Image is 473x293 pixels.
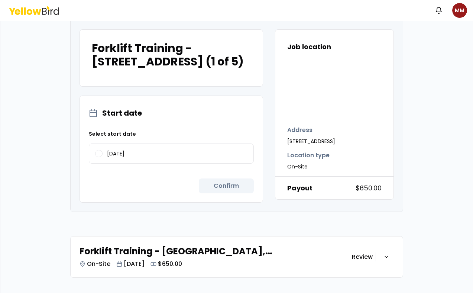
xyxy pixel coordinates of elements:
[287,151,330,160] strong: Location type
[352,252,373,261] h3: Review
[71,236,403,277] button: Forklift Training - [GEOGRAPHIC_DATA], [GEOGRAPHIC_DATA]On-Site[DATE]$650.00Review
[87,260,110,268] p: On-Site
[287,126,335,135] strong: Address
[452,3,467,18] span: MM
[102,108,142,118] strong: Start date
[287,42,382,52] h4: Job location
[287,163,330,170] span: On-Site
[356,183,382,193] span: $650.00
[287,183,312,193] strong: Payout
[287,58,399,114] iframe: Job Location
[89,130,254,138] span: Select start date
[92,42,251,68] h2: Forklift Training - [STREET_ADDRESS] (1 of 5)
[287,138,335,145] span: [STREET_ADDRESS]
[80,245,352,257] h2: Forklift Training - [GEOGRAPHIC_DATA], [GEOGRAPHIC_DATA]
[124,260,145,268] p: [DATE]
[107,151,124,156] span: [DATE]
[95,150,103,157] button: [DATE]
[158,260,182,268] p: $650.00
